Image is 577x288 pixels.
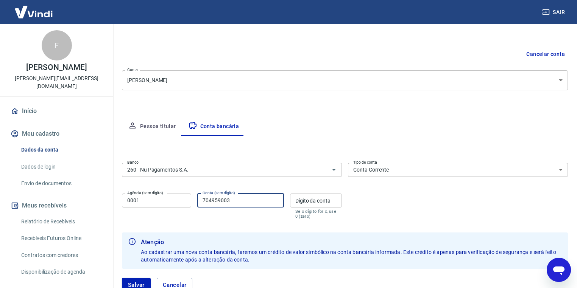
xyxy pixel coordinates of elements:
[18,264,104,280] a: Disponibilização de agenda
[329,164,339,175] button: Abrir
[141,238,562,247] b: Atenção
[203,190,235,196] label: Conta (sem dígito)
[9,197,104,214] button: Meus recebíveis
[127,159,139,165] label: Banco
[127,190,163,196] label: Agência (sem dígito)
[541,5,568,19] button: Sair
[18,159,104,175] a: Dados de login
[295,209,337,219] p: Se o dígito for x, use 0 (zero)
[18,248,104,263] a: Contratos com credores
[182,118,245,136] button: Conta bancária
[18,231,104,246] a: Recebíveis Futuros Online
[18,142,104,158] a: Dados da conta
[122,118,182,136] button: Pessoa titular
[9,125,104,142] button: Meu cadastro
[9,0,58,23] img: Vindi
[523,47,568,61] button: Cancelar conta
[26,63,87,71] p: [PERSON_NAME]
[18,214,104,229] a: Relatório de Recebíveis
[122,70,568,90] div: [PERSON_NAME]
[6,74,107,90] p: [PERSON_NAME][EMAIL_ADDRESS][DOMAIN_NAME]
[141,249,557,263] span: Ao cadastrar uma nova conta bancária, faremos um crédito de valor simbólico na conta bancária inf...
[353,159,377,165] label: Tipo de conta
[42,30,72,60] div: F
[9,103,104,119] a: Início
[18,176,104,191] a: Envio de documentos
[127,67,138,73] label: Conta
[547,258,571,282] iframe: Botão para abrir a janela de mensagens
